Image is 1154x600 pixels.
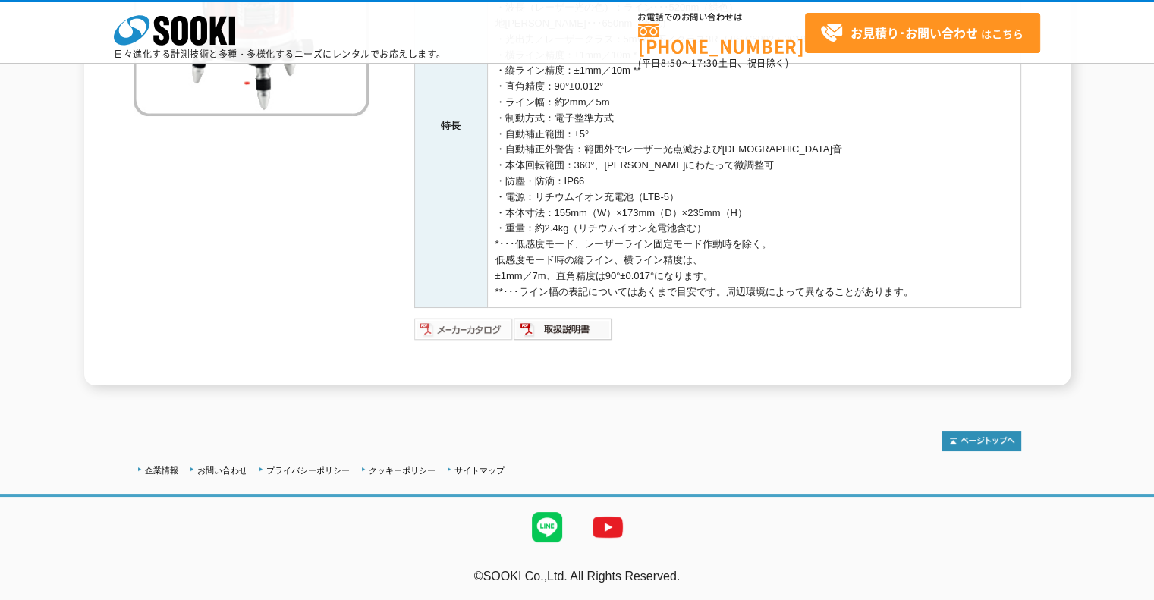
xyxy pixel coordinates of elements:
[805,13,1040,53] a: お見積り･お問い合わせはこちら
[638,24,805,55] a: [PHONE_NUMBER]
[514,317,613,341] img: 取扱説明書
[414,317,514,341] img: メーカーカタログ
[661,56,682,70] span: 8:50
[369,466,436,475] a: クッキーポリシー
[514,328,613,339] a: 取扱説明書
[1096,586,1154,598] a: テストMail
[638,13,805,22] span: お電話でのお問い合わせは
[414,328,514,339] a: メーカーカタログ
[197,466,247,475] a: お問い合わせ
[577,497,638,558] img: YouTube
[145,466,178,475] a: 企業情報
[820,22,1024,45] span: はこちら
[266,466,350,475] a: プライバシーポリシー
[114,49,446,58] p: 日々進化する計測技術と多種・多様化するニーズにレンタルでお応えします。
[517,497,577,558] img: LINE
[691,56,718,70] span: 17:30
[454,466,505,475] a: サイトマップ
[942,431,1021,451] img: トップページへ
[851,24,978,42] strong: お見積り･お問い合わせ
[638,56,788,70] span: (平日 ～ 土日、祝日除く)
